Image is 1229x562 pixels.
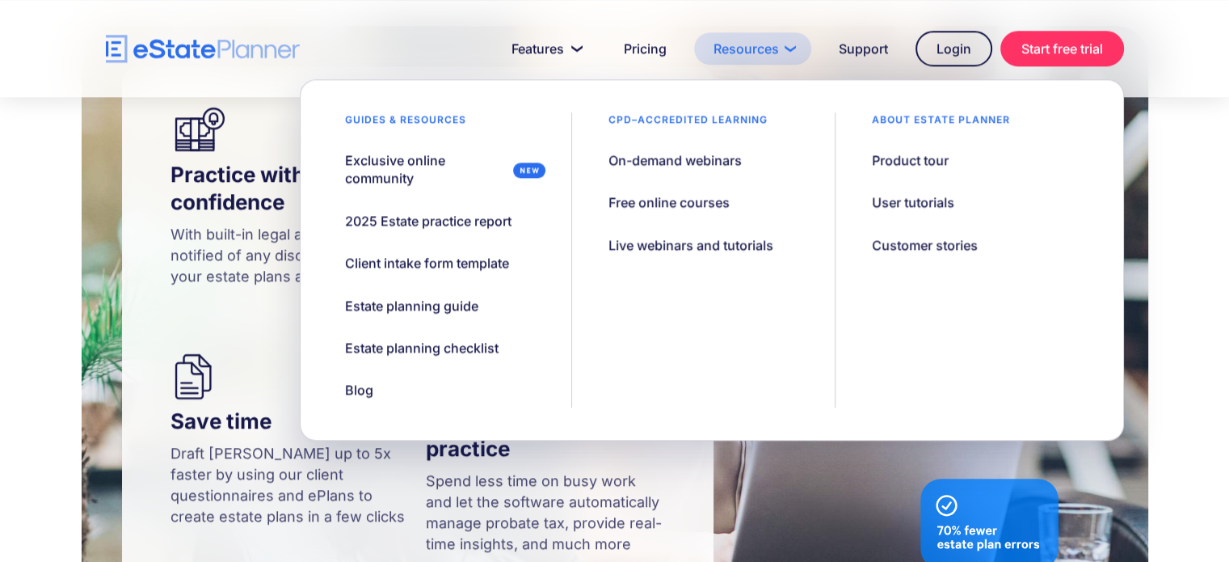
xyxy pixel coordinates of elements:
[170,443,410,527] p: Draft [PERSON_NAME] up to 5x faster by using our client questionnaires and ePlans to create estat...
[872,193,954,211] div: User tutorials
[872,236,978,254] div: Customer stories
[1000,31,1124,66] a: Start free trial
[325,112,486,135] div: Guides & resources
[345,297,478,315] div: Estate planning guide
[345,339,499,357] div: Estate planning checklist
[325,289,499,323] a: Estate planning guide
[170,161,410,216] h4: Practice with confidence
[325,373,394,407] a: Blog
[345,254,509,272] div: Client intake form template
[325,143,555,196] a: Exclusive online community
[170,224,410,287] p: With built-in legal alerts, you get notified of any discrepancies so your estate plans are error-...
[694,32,811,65] a: Resources
[492,32,596,65] a: Features
[325,204,532,238] a: 2025 Estate practice report
[325,246,529,280] a: Client intake form template
[852,143,969,177] a: Product tour
[608,151,742,169] div: On-demand webinars
[608,193,730,211] div: Free online courses
[345,381,373,399] div: Blog
[915,31,992,66] a: Login
[588,112,788,135] div: CPD–accredited learning
[345,212,511,230] div: 2025 Estate practice report
[170,408,410,435] h4: Save time
[852,185,974,219] a: User tutorials
[345,151,507,188] div: Exclusive online community
[872,151,949,169] div: Product tour
[852,112,1030,135] div: About estate planner
[170,353,372,399] img: icon for eState Planner, helping lawyers save time
[426,471,665,555] p: Spend less time on busy work and let the software automatically manage probate tax, provide real-...
[819,32,907,65] a: Support
[608,236,773,254] div: Live webinars and tutorials
[106,35,300,63] a: home
[588,228,793,262] a: Live webinars and tutorials
[604,32,686,65] a: Pricing
[325,331,519,365] a: Estate planning checklist
[170,107,372,153] img: an estate lawyer confident while drafting wills for their clients
[852,228,998,262] a: Customer stories
[588,143,762,177] a: On-demand webinars
[588,185,750,219] a: Free online courses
